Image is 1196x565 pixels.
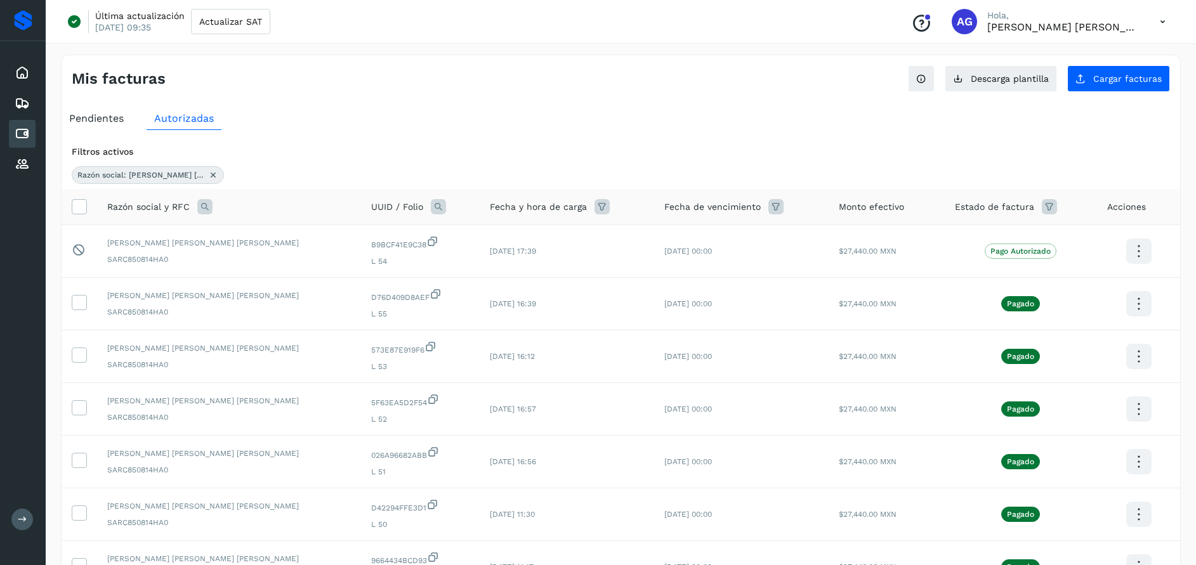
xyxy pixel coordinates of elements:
span: SARC850814HA0 [107,254,351,265]
span: Razón social y RFC [107,200,190,214]
span: [PERSON_NAME] [PERSON_NAME] [PERSON_NAME] [107,553,351,564]
span: L 50 [371,519,470,530]
span: [DATE] 00:00 [664,457,712,466]
span: D42294FFE3D1 [371,498,470,514]
div: Embarques [9,89,36,117]
span: Fecha de vencimiento [664,200,761,214]
span: D76D409D8AEF [371,288,470,303]
span: [DATE] 16:39 [490,299,536,308]
div: Cuentas por pagar [9,120,36,148]
p: Pagado [1007,405,1034,413]
span: $27,440.00 MXN [839,247,897,256]
span: [PERSON_NAME] [PERSON_NAME] [PERSON_NAME] [107,448,351,459]
span: [DATE] 16:57 [490,405,536,413]
div: Inicio [9,59,36,87]
div: Razón social: claudia elizabeth [72,166,224,184]
span: L 52 [371,413,470,425]
span: [PERSON_NAME] [PERSON_NAME] [PERSON_NAME] [107,500,351,512]
span: Monto efectivo [839,200,904,214]
span: SARC850814HA0 [107,412,351,423]
span: SARC850814HA0 [107,306,351,318]
p: Pagado [1007,457,1034,466]
span: B9BCF41E9C38 [371,235,470,250]
span: Pendientes [69,112,124,124]
span: UUID / Folio [371,200,423,214]
span: SARC850814HA0 [107,359,351,370]
h4: Mis facturas [72,70,166,88]
span: 026A96682ABB [371,446,470,461]
button: Descarga plantilla [945,65,1057,92]
span: L 54 [371,256,470,267]
span: $27,440.00 MXN [839,405,897,413]
span: $27,440.00 MXN [839,457,897,466]
span: L 55 [371,308,470,320]
p: Pagado [1007,299,1034,308]
span: Descarga plantilla [971,74,1049,83]
span: [PERSON_NAME] [PERSON_NAME] [PERSON_NAME] [107,237,351,249]
span: [DATE] 16:56 [490,457,536,466]
span: 5F63EA5D2F54 [371,393,470,408]
p: Pagado [1007,510,1034,519]
span: [DATE] 16:12 [490,352,535,361]
span: SARC850814HA0 [107,517,351,528]
span: Acciones [1107,200,1146,214]
span: SARC850814HA0 [107,464,351,476]
div: Filtros activos [72,145,1170,159]
span: [PERSON_NAME] [PERSON_NAME] [PERSON_NAME] [107,342,351,354]
span: Autorizadas [154,112,214,124]
span: [DATE] 00:00 [664,247,712,256]
p: Abigail Gonzalez Leon [987,21,1140,33]
button: Cargar facturas [1067,65,1170,92]
span: [PERSON_NAME] [PERSON_NAME] [PERSON_NAME] [107,290,351,301]
span: [DATE] 00:00 [664,352,712,361]
span: 573E87E919F6 [371,341,470,356]
button: Actualizar SAT [191,9,270,34]
span: [PERSON_NAME] [PERSON_NAME] [PERSON_NAME] [107,395,351,406]
span: Fecha y hora de carga [490,200,587,214]
div: Proveedores [9,150,36,178]
span: L 53 [371,361,470,372]
span: [DATE] 00:00 [664,405,712,413]
span: L 51 [371,466,470,477]
span: Actualizar SAT [199,17,262,26]
span: $27,440.00 MXN [839,352,897,361]
p: Hola, [987,10,1140,21]
span: $27,440.00 MXN [839,510,897,519]
p: [DATE] 09:35 [95,22,151,33]
span: [DATE] 11:30 [490,510,535,519]
p: Pagado [1007,352,1034,361]
span: [DATE] 00:00 [664,299,712,308]
span: Razón social: [PERSON_NAME] [PERSON_NAME] [77,169,204,181]
p: Pago Autorizado [990,247,1051,256]
span: [DATE] 00:00 [664,510,712,519]
span: [DATE] 17:39 [490,247,536,256]
span: Estado de factura [955,200,1034,214]
p: Última actualización [95,10,185,22]
span: Cargar facturas [1093,74,1162,83]
span: $27,440.00 MXN [839,299,897,308]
